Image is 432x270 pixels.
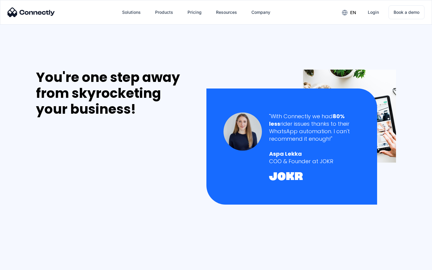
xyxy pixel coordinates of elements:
[216,8,237,16] div: Resources
[363,5,384,19] a: Login
[183,5,206,19] a: Pricing
[368,8,379,16] div: Login
[269,112,360,143] div: "With Connectly we had rider issues thanks to their WhatsApp automation. I can't recommend it eno...
[269,157,360,165] div: COO & Founder at JOKR
[388,5,424,19] a: Book a demo
[6,259,36,268] aside: Language selected: English
[155,8,173,16] div: Products
[350,8,356,17] div: en
[7,7,55,17] img: Connectly Logo
[12,259,36,268] ul: Language list
[36,124,126,262] iframe: Form 0
[36,70,194,117] div: You're one step away from skyrocketing your business!
[251,8,270,16] div: Company
[122,8,141,16] div: Solutions
[269,150,302,157] strong: Aspa Lekka
[269,112,345,127] strong: 80% less
[187,8,202,16] div: Pricing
